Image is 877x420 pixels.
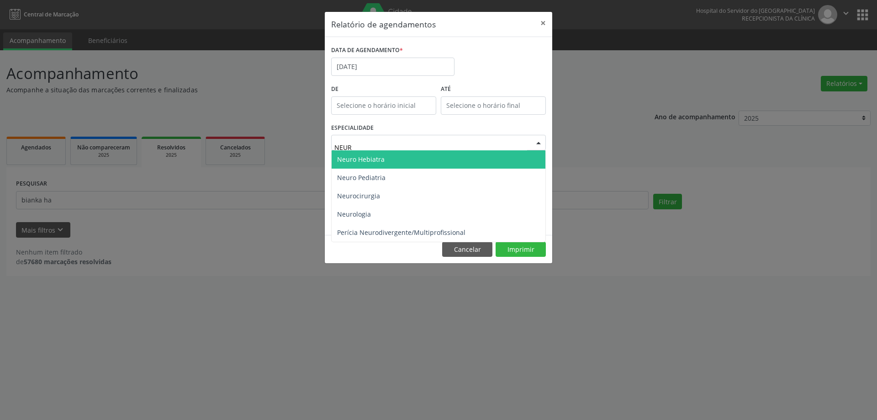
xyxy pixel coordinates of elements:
[331,43,403,58] label: DATA DE AGENDAMENTO
[337,173,386,182] span: Neuro Pediatria
[337,228,465,237] span: Perícia Neurodivergente/Multiprofissional
[331,82,436,96] label: De
[331,58,454,76] input: Selecione uma data ou intervalo
[334,138,527,156] input: Seleciona uma especialidade
[331,18,436,30] h5: Relatório de agendamentos
[337,210,371,218] span: Neurologia
[331,96,436,115] input: Selecione o horário inicial
[534,12,552,34] button: Close
[337,191,380,200] span: Neurocirurgia
[331,121,374,135] label: ESPECIALIDADE
[441,96,546,115] input: Selecione o horário final
[441,82,546,96] label: ATÉ
[337,155,385,164] span: Neuro Hebiatra
[496,242,546,257] button: Imprimir
[442,242,492,257] button: Cancelar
